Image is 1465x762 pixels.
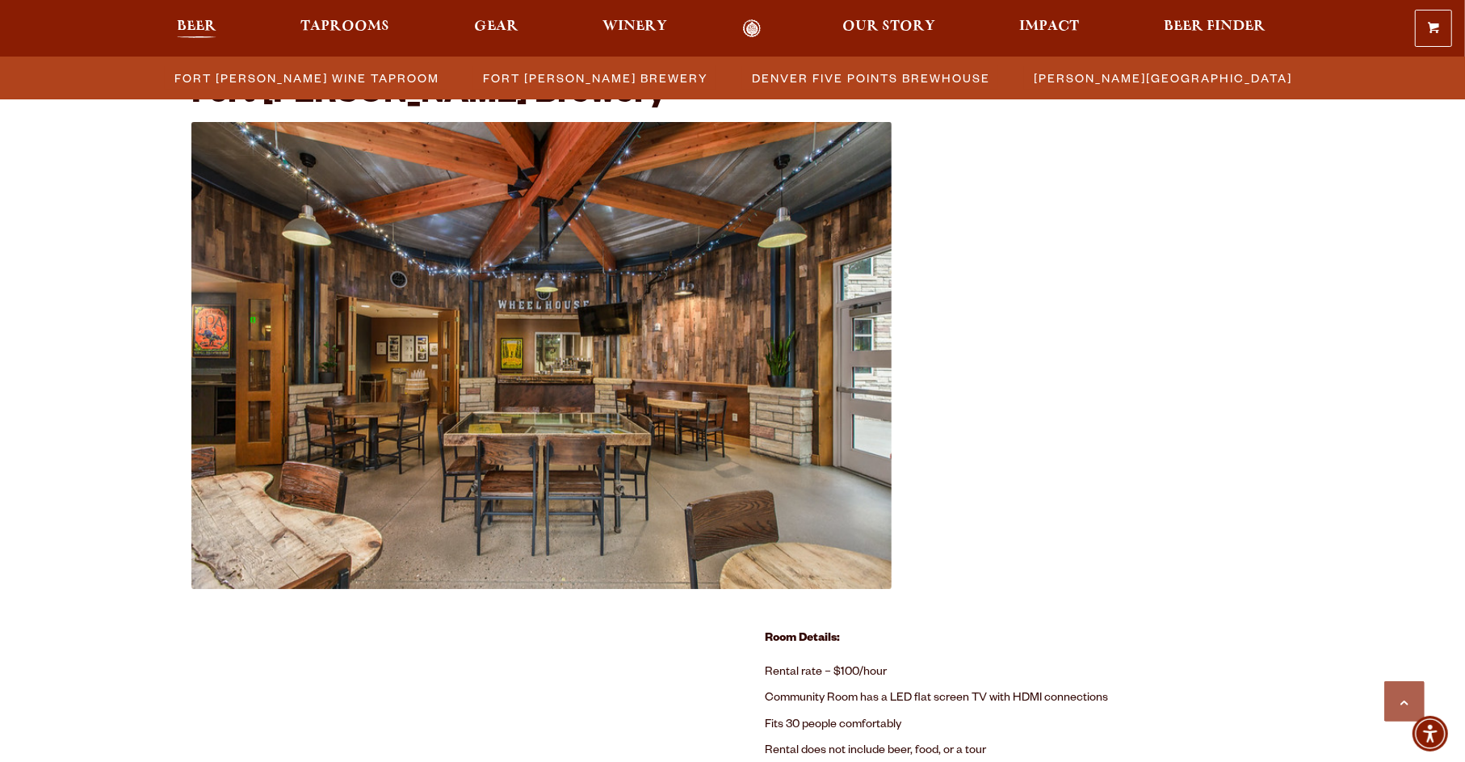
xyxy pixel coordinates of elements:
[765,633,840,646] strong: Room Details:
[1010,19,1090,37] a: Impact
[166,19,227,37] a: Beer
[842,20,935,33] span: Our Story
[1153,19,1276,37] a: Beer Finder
[765,660,1274,686] li: Rental rate – $100/hour
[290,19,400,37] a: Taprooms
[177,20,216,33] span: Beer
[174,66,439,90] span: Fort [PERSON_NAME] Wine Taproom
[592,19,678,37] a: Winery
[1164,20,1266,33] span: Beer Finder
[765,686,1274,712] li: Community Room has a LED flat screen TV with HDMI connections
[474,20,518,33] span: Gear
[742,66,998,90] a: Denver Five Points Brewhouse
[464,19,529,37] a: Gear
[1020,20,1080,33] span: Impact
[752,66,990,90] span: Denver Five Points Brewhouse
[1034,66,1292,90] span: [PERSON_NAME][GEOGRAPHIC_DATA]
[483,66,708,90] span: Fort [PERSON_NAME] Brewery
[300,20,389,33] span: Taprooms
[602,20,667,33] span: Winery
[191,122,892,589] img: 53910864043_9243470bb9_c
[765,713,1274,739] li: Fits 30 people comfortably
[1413,716,1448,751] div: Accessibility Menu
[1384,681,1425,722] a: Scroll to top
[165,66,447,90] a: Fort [PERSON_NAME] Wine Taproom
[1024,66,1300,90] a: [PERSON_NAME][GEOGRAPHIC_DATA]
[721,19,782,37] a: Odell Home
[832,19,946,37] a: Our Story
[473,66,716,90] a: Fort [PERSON_NAME] Brewery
